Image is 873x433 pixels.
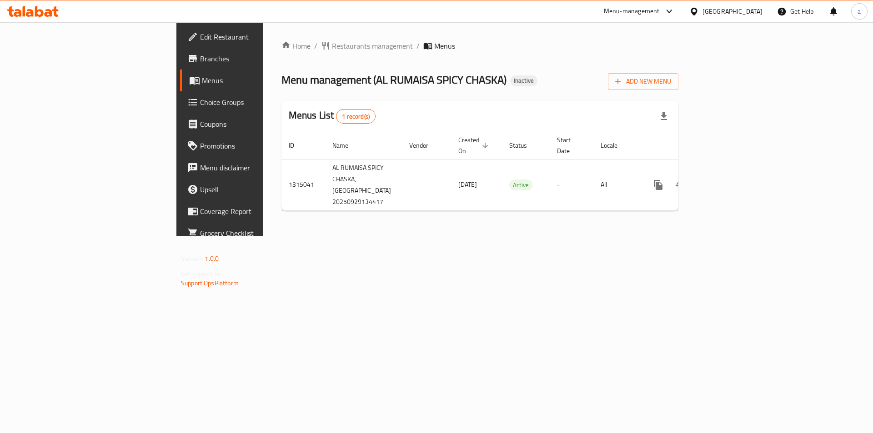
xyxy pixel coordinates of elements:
[200,31,315,42] span: Edit Restaurant
[180,113,322,135] a: Coupons
[289,140,306,151] span: ID
[200,162,315,173] span: Menu disclaimer
[180,157,322,179] a: Menu disclaimer
[669,174,691,196] button: Change Status
[325,159,402,210] td: AL RUMAISA SPICY CHASKA,[GEOGRAPHIC_DATA] 20250929134417
[509,140,539,151] span: Status
[180,48,322,70] a: Branches
[458,179,477,190] span: [DATE]
[181,277,239,289] a: Support.OpsPlatform
[509,180,532,190] span: Active
[200,53,315,64] span: Branches
[200,184,315,195] span: Upsell
[180,26,322,48] a: Edit Restaurant
[615,76,671,87] span: Add New Menu
[608,73,678,90] button: Add New Menu
[409,140,440,151] span: Vendor
[601,140,629,151] span: Locale
[200,97,315,108] span: Choice Groups
[181,253,203,264] span: Version:
[180,179,322,200] a: Upsell
[640,132,742,159] th: Actions
[205,253,219,264] span: 1.0.0
[510,77,537,85] span: Inactive
[336,112,375,121] span: 1 record(s)
[281,132,742,211] table: enhanced table
[434,40,455,51] span: Menus
[332,140,360,151] span: Name
[180,70,322,91] a: Menus
[550,159,593,210] td: -
[416,40,420,51] li: /
[181,268,223,280] span: Get support on:
[289,109,376,124] h2: Menus List
[604,6,660,17] div: Menu-management
[180,222,322,244] a: Grocery Checklist
[180,135,322,157] a: Promotions
[202,75,315,86] span: Menus
[510,75,537,86] div: Inactive
[200,228,315,239] span: Grocery Checklist
[281,70,507,90] span: Menu management ( AL RUMAISA SPICY CHASKA )
[858,6,861,16] span: a
[647,174,669,196] button: more
[200,140,315,151] span: Promotions
[332,40,413,51] span: Restaurants management
[321,40,413,51] a: Restaurants management
[557,134,582,156] span: Start Date
[180,200,322,222] a: Coverage Report
[281,40,678,51] nav: breadcrumb
[653,105,675,127] div: Export file
[458,134,491,156] span: Created On
[180,91,322,113] a: Choice Groups
[336,109,376,124] div: Total records count
[593,159,640,210] td: All
[702,6,763,16] div: [GEOGRAPHIC_DATA]
[200,119,315,129] span: Coupons
[200,206,315,217] span: Coverage Report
